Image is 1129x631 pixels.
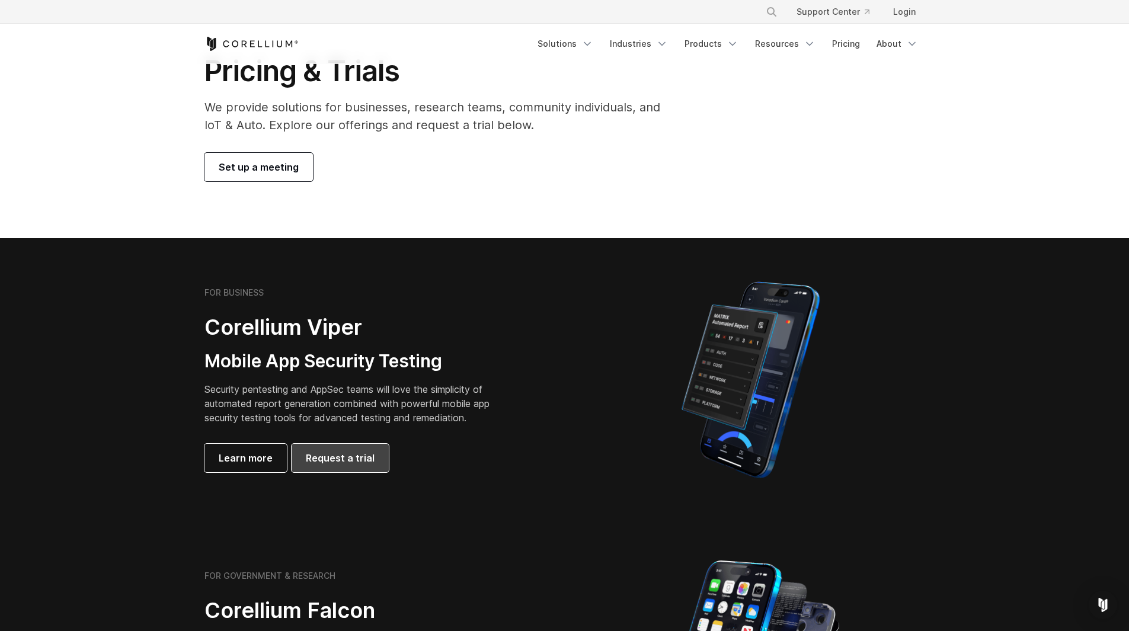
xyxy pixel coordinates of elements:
button: Search [761,1,782,23]
a: Set up a meeting [204,153,313,181]
a: Solutions [530,33,600,55]
p: Security pentesting and AppSec teams will love the simplicity of automated report generation comb... [204,382,508,425]
a: About [869,33,925,55]
div: Navigation Menu [530,33,925,55]
a: Support Center [787,1,879,23]
h2: Corellium Falcon [204,597,536,624]
div: Navigation Menu [751,1,925,23]
a: Industries [603,33,675,55]
h3: Mobile App Security Testing [204,350,508,373]
p: We provide solutions for businesses, research teams, community individuals, and IoT & Auto. Explo... [204,98,677,134]
img: Corellium MATRIX automated report on iPhone showing app vulnerability test results across securit... [661,276,840,483]
a: Pricing [825,33,867,55]
a: Corellium Home [204,37,299,51]
a: Resources [748,33,823,55]
h6: FOR GOVERNMENT & RESEARCH [204,571,335,581]
span: Learn more [219,451,273,465]
h6: FOR BUSINESS [204,287,264,298]
h2: Corellium Viper [204,314,508,341]
a: Request a trial [292,444,389,472]
a: Learn more [204,444,287,472]
h1: Pricing & Trials [204,53,677,89]
a: Products [677,33,746,55]
span: Set up a meeting [219,160,299,174]
a: Login [884,1,925,23]
div: Open Intercom Messenger [1089,591,1117,619]
span: Request a trial [306,451,375,465]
